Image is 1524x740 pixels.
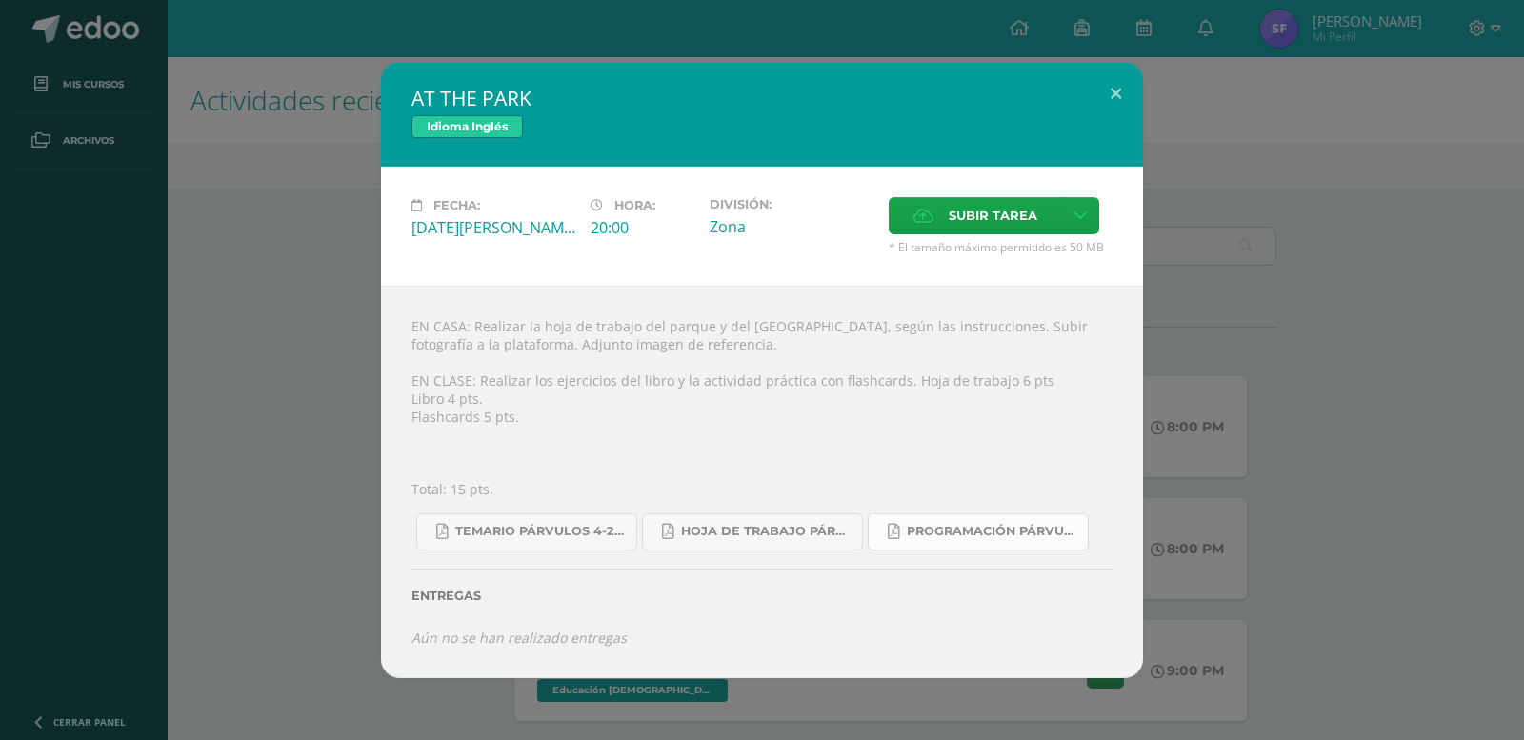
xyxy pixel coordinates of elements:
[642,513,863,550] a: Hoja de trabajo PÁRVULOS1.pdf
[411,589,1113,603] label: Entregas
[411,629,627,647] i: Aún no se han realizado entregas
[411,115,523,138] span: Idioma Inglés
[381,286,1143,678] div: EN CASA: Realizar la hoja de trabajo del parque y del [GEOGRAPHIC_DATA], según las instrucciones....
[710,197,873,211] label: División:
[1089,62,1143,127] button: Close (Esc)
[681,524,852,539] span: Hoja de trabajo PÁRVULOS1.pdf
[710,216,873,237] div: Zona
[455,524,627,539] span: Temario Párvulos 4-2025.pdf
[614,198,655,212] span: Hora:
[411,85,1113,111] h2: AT THE PARK
[433,198,480,212] span: Fecha:
[868,513,1089,550] a: Programación Párvulos Inglés A-B.pdf
[411,217,575,238] div: [DATE][PERSON_NAME]
[889,239,1113,255] span: * El tamaño máximo permitido es 50 MB
[949,198,1037,233] span: Subir tarea
[591,217,694,238] div: 20:00
[907,524,1078,539] span: Programación Párvulos Inglés A-B.pdf
[416,513,637,550] a: Temario Párvulos 4-2025.pdf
